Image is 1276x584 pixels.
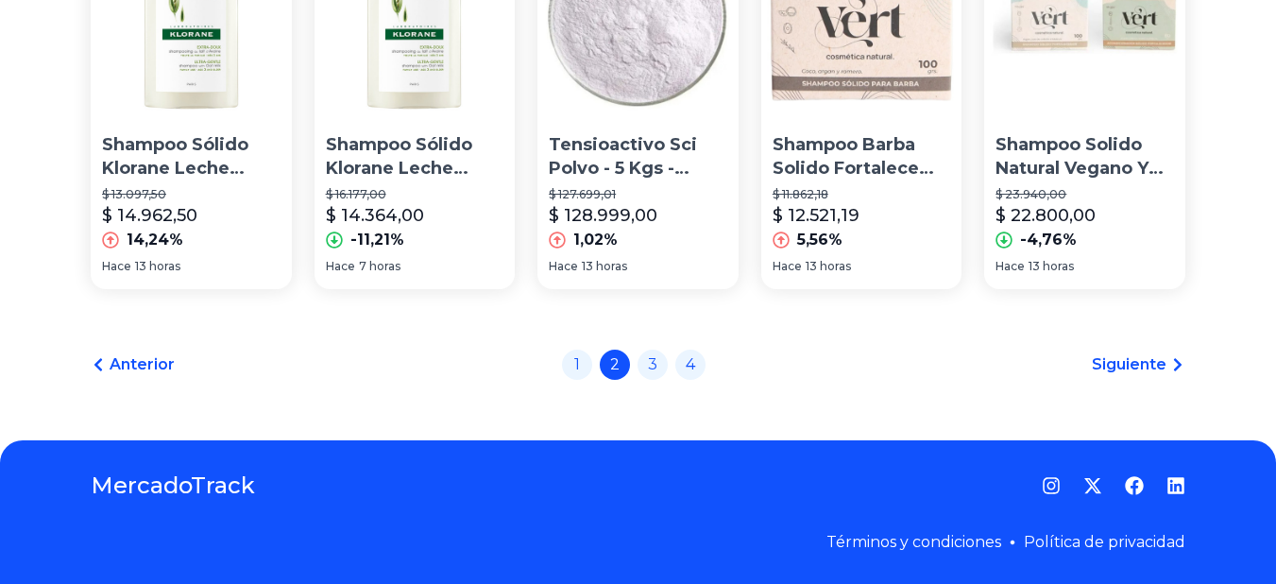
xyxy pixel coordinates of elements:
p: $ 128.999,00 [549,202,657,229]
p: -11,21% [350,229,404,251]
p: $ 12.521,19 [773,202,859,229]
p: Shampoo Sólido Klorane Leche [PERSON_NAME] En Frasco De 200ml Por 1 Unidad [326,133,504,180]
a: Facebook [1125,476,1144,495]
span: Hace [549,259,578,274]
p: $ 127.699,01 [549,187,727,202]
p: 1,02% [573,229,618,251]
p: $ 14.364,00 [326,202,424,229]
p: Shampoo Solido Natural Vegano Y Acondicionador Fortalecedor [995,133,1174,180]
a: 1 [562,350,592,380]
p: $ 14.962,50 [102,202,197,229]
p: Shampoo Sólido Klorane Leche [PERSON_NAME] En Frasco De 200ml Por 1 Unidad [102,133,281,180]
span: Anterior [110,353,175,376]
p: -4,76% [1020,229,1077,251]
a: Política de privacidad [1024,533,1185,551]
a: 3 [638,350,668,380]
a: MercadoTrack [91,471,255,501]
a: Términos y condiciones [826,533,1001,551]
a: LinkedIn [1166,476,1185,495]
p: $ 23.940,00 [995,187,1174,202]
p: $ 11.862,18 [773,187,951,202]
span: Siguiente [1092,353,1166,376]
p: $ 22.800,00 [995,202,1096,229]
a: Siguiente [1092,353,1185,376]
span: Hace [102,259,131,274]
p: Tensioactivo Sci Polvo - 5 Kgs - Formulación Shampoo Solido [549,133,727,180]
span: Hace [326,259,355,274]
p: $ 13.097,50 [102,187,281,202]
a: Twitter [1083,476,1102,495]
p: $ 16.177,00 [326,187,504,202]
span: 13 horas [135,259,180,274]
p: Shampoo Barba Solido Fortalece Estimula Crecimiento Natural [773,133,951,180]
span: Hace [773,259,802,274]
span: Hace [995,259,1025,274]
a: Anterior [91,353,175,376]
span: 13 horas [582,259,627,274]
a: 4 [675,350,706,380]
p: 14,24% [127,229,183,251]
a: Instagram [1042,476,1061,495]
span: 7 horas [359,259,400,274]
span: 13 horas [1029,259,1074,274]
p: 5,56% [797,229,842,251]
span: 13 horas [806,259,851,274]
